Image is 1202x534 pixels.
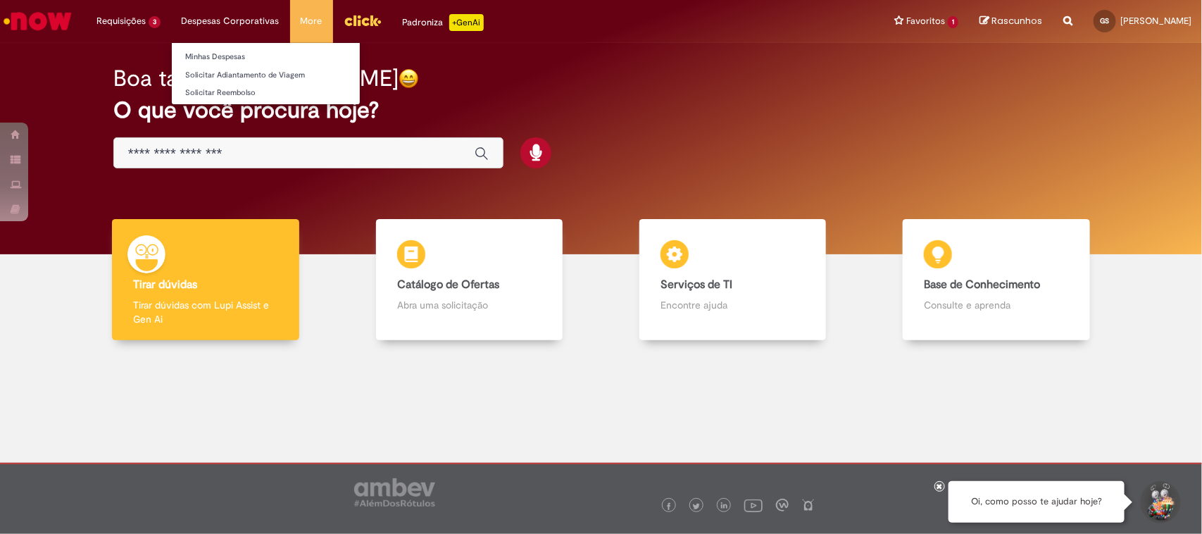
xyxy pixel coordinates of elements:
span: 3 [149,16,161,28]
button: Iniciar Conversa de Suporte [1139,481,1181,523]
span: Despesas Corporativas [182,14,280,28]
img: logo_footer_youtube.png [744,496,763,514]
a: Base de Conhecimento Consulte e aprenda [865,219,1128,341]
img: logo_footer_ambev_rotulo_gray.png [354,478,435,507]
h2: Boa tarde, [PERSON_NAME] [113,66,399,91]
img: happy-face.png [399,68,419,89]
h2: O que você procura hoje? [113,98,1089,123]
span: More [301,14,323,28]
div: Oi, como posso te ajudar hoje? [949,481,1125,523]
img: ServiceNow [1,7,74,35]
a: Serviços de TI Encontre ajuda [601,219,865,341]
b: Base de Conhecimento [924,278,1040,292]
p: Abra uma solicitação [397,298,541,312]
a: Solicitar Reembolso [172,85,360,101]
span: 1 [948,16,958,28]
div: Padroniza [403,14,484,31]
span: [PERSON_NAME] [1120,15,1191,27]
img: click_logo_yellow_360x200.png [344,10,382,31]
p: Consulte e aprenda [924,298,1068,312]
span: Favoritos [906,14,945,28]
a: Catálogo de Ofertas Abra uma solicitação [337,219,601,341]
a: Tirar dúvidas Tirar dúvidas com Lupi Assist e Gen Ai [74,219,337,341]
b: Catálogo de Ofertas [397,278,499,292]
span: Requisições [96,14,146,28]
a: Solicitar Adiantamento de Viagem [172,68,360,83]
span: Rascunhos [991,14,1042,27]
b: Tirar dúvidas [133,278,197,292]
p: Encontre ajuda [661,298,805,312]
a: Rascunhos [979,15,1042,28]
img: logo_footer_facebook.png [665,503,672,510]
img: logo_footer_linkedin.png [721,502,728,511]
p: Tirar dúvidas com Lupi Assist e Gen Ai [133,298,277,326]
span: GS [1101,16,1110,25]
ul: Despesas Corporativas [171,42,361,105]
img: logo_footer_workplace.png [776,499,789,511]
img: logo_footer_naosei.png [802,499,815,511]
b: Serviços de TI [661,278,732,292]
a: Minhas Despesas [172,49,360,65]
p: +GenAi [449,14,484,31]
img: logo_footer_twitter.png [693,503,700,510]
